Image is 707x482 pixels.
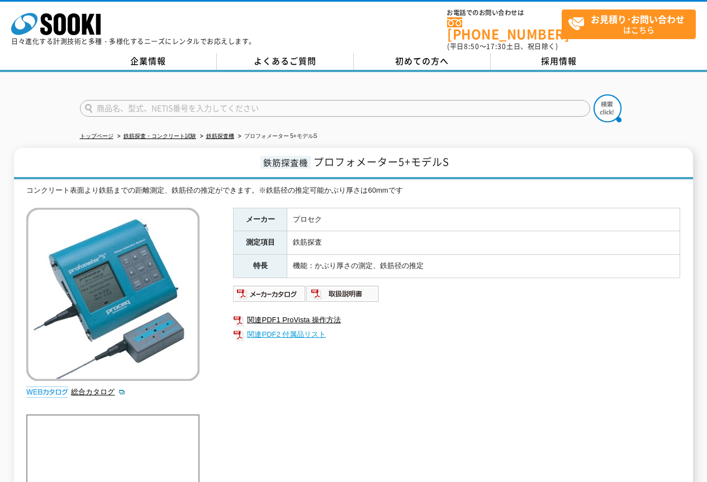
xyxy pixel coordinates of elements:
[26,386,68,398] img: webカタログ
[71,388,126,396] a: 総合カタログ
[233,292,306,300] a: メーカーカタログ
[80,133,113,139] a: トップページ
[447,41,558,51] span: (平日 ～ 土日、祝日除く)
[260,156,311,169] span: 鉄筋探査機
[124,133,196,139] a: 鉄筋探査・コンクリート試験
[591,12,685,26] strong: お見積り･お問い合わせ
[206,133,234,139] a: 鉄筋探査機
[491,53,628,70] a: 採用情報
[395,55,449,67] span: 初めての方へ
[447,9,562,16] span: お電話でのお問い合わせは
[80,53,217,70] a: 企業情報
[562,9,696,39] a: お見積り･お問い合わせはこちら
[80,100,590,117] input: 商品名、型式、NETIS番号を入力してください
[233,327,680,342] a: 関連PDF2 付属品リスト
[306,292,379,300] a: 取扱説明書
[287,208,680,231] td: プロセク
[26,185,680,197] div: コンクリート表面より鉄筋までの距離測定、鉄筋径の推定ができます。※鉄筋径の推定可能かぶり厚さは60mmです
[26,208,200,381] img: プロフォメーター 5+モデルS
[287,255,680,278] td: 機能：かぶり厚さの測定、鉄筋径の推定
[594,94,621,122] img: btn_search.png
[314,154,449,169] span: プロフォメーター5+モデルS
[234,208,287,231] th: メーカー
[11,38,256,45] p: 日々進化する計測技術と多種・多様化するニーズにレンタルでお応えします。
[234,231,287,255] th: 測定項目
[464,41,480,51] span: 8:50
[306,285,379,303] img: 取扱説明書
[233,285,306,303] img: メーカーカタログ
[447,17,562,40] a: [PHONE_NUMBER]
[354,53,491,70] a: 初めての方へ
[287,231,680,255] td: 鉄筋探査
[234,255,287,278] th: 特長
[217,53,354,70] a: よくあるご質問
[568,10,695,38] span: はこちら
[233,313,680,327] a: 関連PDF1 ProVista 操作方法
[236,131,317,142] li: プロフォメーター 5+モデルS
[486,41,506,51] span: 17:30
